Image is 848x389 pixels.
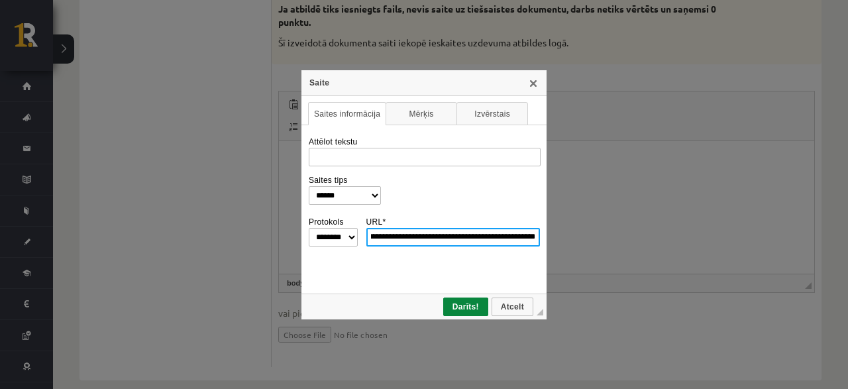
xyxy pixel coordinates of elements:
[386,102,457,125] a: Mērķis
[366,217,386,227] label: URL
[309,137,358,146] label: Attēlot tekstu
[13,13,522,27] body: Bagātinātā teksta redaktors, wiswyg-editor-user-answer-47433781404180
[493,302,532,311] span: Atcelt
[308,102,386,125] a: Saites informācija
[537,309,543,315] div: Mērogot
[456,102,528,125] a: Izvērstais
[528,78,539,88] a: Aizvērt
[309,176,348,185] label: Saites tips
[301,70,547,96] div: Saite
[445,302,487,311] span: Darīts!
[308,131,540,290] div: Saites informācija
[309,217,344,227] label: Protokols
[443,298,488,316] a: Darīts!
[492,298,533,316] a: Atcelt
